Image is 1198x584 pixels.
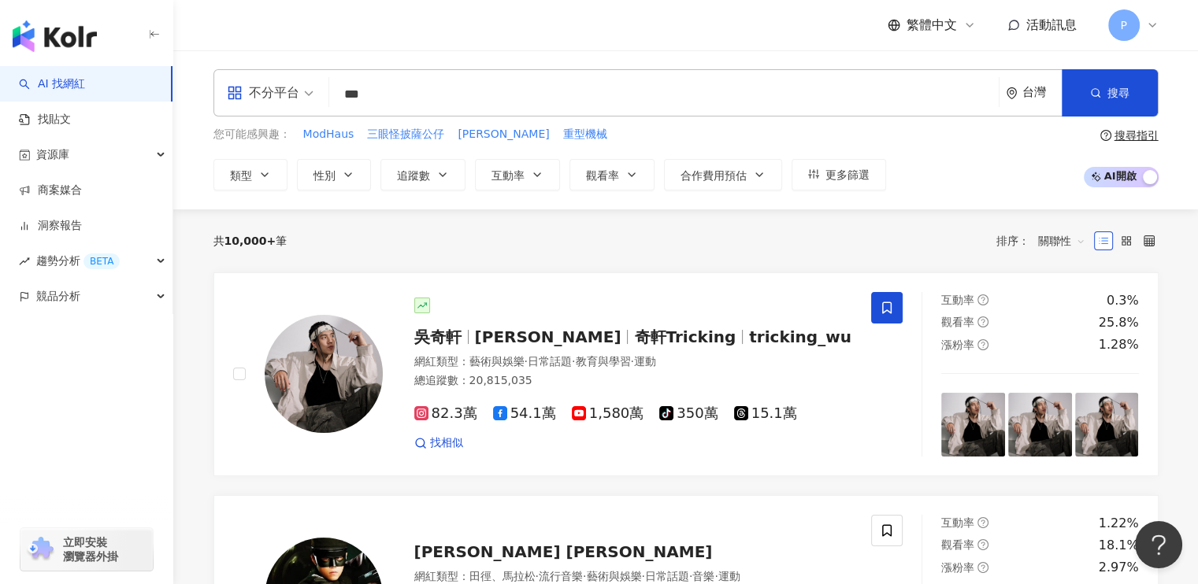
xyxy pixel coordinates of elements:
[265,315,383,433] img: KOL Avatar
[572,405,644,422] span: 1,580萬
[525,355,528,368] span: ·
[1099,336,1139,353] div: 1.28%
[414,373,853,389] div: 總追蹤數 ： 20,815,035
[224,235,276,247] span: 10,000+
[458,127,549,142] span: [PERSON_NAME]
[1099,515,1139,532] div: 1.22%
[907,17,957,34] span: 繁體中文
[19,112,71,128] a: 找貼文
[659,405,718,422] span: 350萬
[414,435,463,451] a: 找相似
[469,570,536,582] span: 田徑、馬拉松
[469,355,525,368] span: 藝術與娛樂
[13,20,97,52] img: logo
[1006,87,1018,99] span: environment
[1026,17,1077,32] span: 活動訊息
[63,535,118,564] span: 立即安裝 瀏覽器外掛
[367,127,444,142] span: 三眼怪披薩公仔
[36,137,69,172] span: 資源庫
[1099,559,1139,576] div: 2.97%
[302,126,355,143] button: ModHaus
[397,169,430,182] span: 追蹤數
[475,159,560,190] button: 互動率
[20,528,153,571] a: chrome extension立即安裝 瀏覽器外掛
[575,355,630,368] span: 教育與學習
[977,562,988,573] span: question-circle
[1022,86,1062,99] div: 台灣
[714,570,718,582] span: ·
[1120,17,1126,34] span: P
[491,169,525,182] span: 互動率
[36,243,120,279] span: 趨勢分析
[19,76,85,92] a: searchAI 找網紅
[313,169,336,182] span: 性別
[634,355,656,368] span: 運動
[213,272,1159,476] a: KOL Avatar吳奇軒[PERSON_NAME]奇軒Trickingtricking_wu網紅類型：藝術與娛樂·日常話題·教育與學習·運動總追蹤數：20,815,03582.3萬54.1萬1...
[430,435,463,451] span: 找相似
[297,159,371,190] button: 性別
[414,542,713,561] span: [PERSON_NAME] [PERSON_NAME]
[681,169,747,182] span: 合作費用預估
[528,355,572,368] span: 日常話題
[792,159,886,190] button: 更多篩選
[586,169,619,182] span: 觀看率
[380,159,465,190] button: 追蹤數
[586,570,641,582] span: 藝術與娛樂
[1107,87,1129,99] span: 搜尋
[1099,537,1139,554] div: 18.1%
[1062,69,1158,116] button: 搜尋
[366,126,445,143] button: 三眼怪披薩公仔
[230,169,252,182] span: 類型
[977,294,988,305] span: question-circle
[475,327,621,346] span: [PERSON_NAME]
[213,235,287,247] div: 共 筆
[1099,314,1139,331] div: 25.8%
[692,570,714,582] span: 音樂
[227,85,243,101] span: appstore
[941,561,974,574] span: 漲粉率
[213,159,287,190] button: 類型
[1075,393,1139,456] img: post-image
[689,570,692,582] span: ·
[941,316,974,328] span: 觀看率
[825,168,870,181] span: 更多篩選
[977,517,988,528] span: question-circle
[1115,129,1159,142] div: 搜尋指引
[414,354,853,370] div: 網紅類型 ：
[645,570,689,582] span: 日常話題
[414,327,462,346] span: 吳奇軒
[941,538,974,551] span: 觀看率
[941,393,1005,456] img: post-image
[562,126,608,143] button: 重型機械
[1008,393,1072,456] img: post-image
[583,570,586,582] span: ·
[977,339,988,350] span: question-circle
[536,570,539,582] span: ·
[941,294,974,306] span: 互動率
[641,570,644,582] span: ·
[1107,292,1139,309] div: 0.3%
[19,183,82,198] a: 商案媒合
[25,537,56,562] img: chrome extension
[630,355,633,368] span: ·
[1100,130,1111,141] span: question-circle
[303,127,354,142] span: ModHaus
[414,405,477,422] span: 82.3萬
[664,159,782,190] button: 合作費用預估
[213,127,291,142] span: 您可能感興趣：
[563,127,607,142] span: 重型機械
[749,327,851,346] span: tricking_wu
[634,327,736,346] span: 奇軒Tricking
[718,570,740,582] span: 運動
[941,516,974,529] span: 互動率
[996,228,1094,253] div: 排序：
[977,539,988,550] span: question-circle
[19,218,82,234] a: 洞察報告
[36,279,80,314] span: 競品分析
[941,338,974,351] span: 漲粉率
[734,405,797,422] span: 15.1萬
[569,159,655,190] button: 觀看率
[977,316,988,327] span: question-circle
[19,256,30,267] span: rise
[1135,521,1182,568] iframe: Help Scout Beacon - Open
